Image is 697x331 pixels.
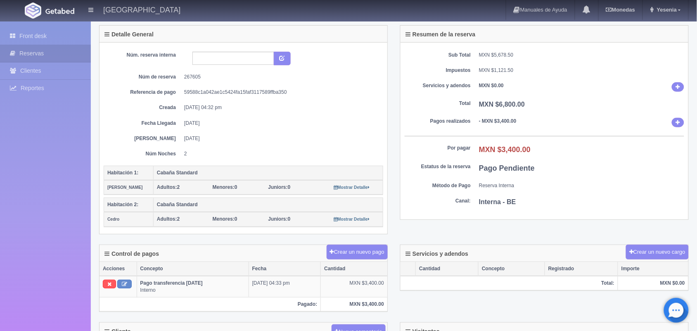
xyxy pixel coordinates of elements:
b: MXN $0.00 [479,83,504,88]
th: MXN $3,400.00 [321,297,387,311]
strong: Juniors: [268,184,288,190]
strong: Adultos: [157,216,177,222]
dd: [DATE] [184,135,377,142]
dd: 267605 [184,74,377,81]
h4: Servicios y adendos [405,251,468,257]
dt: Núm. reserva interna [110,52,176,59]
button: Crear un nuevo cargo [626,245,689,260]
th: Importe [618,262,688,276]
dt: Núm Noches [110,150,176,157]
h4: Control de pagos [104,251,159,257]
b: Pago Pendiente [479,164,535,172]
h4: [GEOGRAPHIC_DATA] [103,4,180,14]
th: Cabaña Standard [154,198,383,212]
strong: Juniors: [268,216,288,222]
dt: Método de Pago [405,182,471,189]
strong: Menores: [213,184,235,190]
th: Total: [401,276,618,291]
dt: Estatus de la reserva [405,163,471,170]
a: Mostrar Detalle [334,216,370,222]
th: Acciones [100,262,137,276]
dt: Fecha Llegada [110,120,176,127]
dt: [PERSON_NAME] [110,135,176,142]
strong: Menores: [213,216,235,222]
dt: Creada [110,104,176,111]
dd: MXN $1,121.50 [479,67,684,74]
th: Cabaña Standard [154,166,383,180]
span: 0 [268,184,291,190]
b: Interna - BE [479,198,516,205]
th: Cantidad [416,262,479,276]
small: Mostrar Detalle [334,217,370,221]
small: Mostrar Detalle [334,185,370,190]
dt: Sub Total [405,52,471,59]
strong: Adultos: [157,184,177,190]
b: Habitación 1: [107,170,138,176]
small: Cedro [107,217,119,221]
dd: Reserva Interna [479,182,684,189]
img: Getabed [45,8,74,14]
dd: MXN $5,678.50 [479,52,684,59]
dd: 59588c1a042ae1c5424fa15faf3117589ffba350 [184,89,377,96]
a: Mostrar Detalle [334,184,370,190]
dd: [DATE] [184,120,377,127]
th: Concepto [137,262,249,276]
b: Habitación 2: [107,202,138,207]
dt: Canal: [405,198,471,205]
b: Pago transferencia [DATE] [140,280,203,286]
dt: Por pagar [405,145,471,152]
span: 0 [268,216,291,222]
dt: Referencia de pago [110,89,176,96]
th: Fecha [249,262,321,276]
b: MXN $3,400.00 [479,145,531,154]
td: MXN $3,400.00 [321,276,387,298]
td: [DATE] 04:33 pm [249,276,321,298]
dt: Servicios y adendos [405,82,471,89]
dd: [DATE] 04:32 pm [184,104,377,111]
dt: Pagos realizados [405,118,471,125]
dd: 2 [184,150,377,157]
th: Cantidad [321,262,387,276]
dt: Total [405,100,471,107]
span: 0 [213,216,237,222]
img: Getabed [25,2,41,19]
span: 2 [157,216,180,222]
b: Monedas [606,7,635,13]
h4: Resumen de la reserva [405,31,476,38]
span: 2 [157,184,180,190]
th: Pagado: [100,297,321,311]
dt: Núm de reserva [110,74,176,81]
span: Yesenia [655,7,677,13]
span: 0 [213,184,237,190]
th: Concepto [479,262,545,276]
dt: Impuestos [405,67,471,74]
b: MXN $6,800.00 [479,101,525,108]
td: Interno [137,276,249,298]
b: - MXN $3,400.00 [479,118,517,124]
button: Crear un nuevo pago [327,245,388,260]
small: [PERSON_NAME] [107,185,142,190]
th: MXN $0.00 [618,276,688,291]
th: Registrado [545,262,618,276]
h4: Detalle General [104,31,154,38]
